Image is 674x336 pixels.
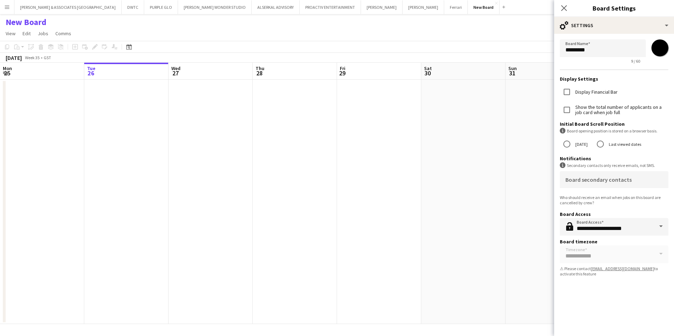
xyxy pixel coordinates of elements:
[560,76,668,82] h3: Display Settings
[591,266,654,271] a: [EMAIL_ADDRESS][DOMAIN_NAME]
[507,69,517,77] span: 31
[607,139,641,150] label: Last viewed dates
[423,69,432,77] span: 30
[300,0,361,14] button: PROACTIV ENTERTAINMENT
[554,4,674,13] h3: Board Settings
[256,65,264,71] span: Thu
[574,139,588,150] label: [DATE]
[170,69,180,77] span: 27
[574,89,618,95] label: Display Financial Bar
[339,69,345,77] span: 29
[574,105,668,115] label: Show the total number of applicants on a job card when job full
[468,0,500,14] button: New Board
[122,0,144,14] button: DWTC
[361,0,403,14] button: [PERSON_NAME]
[23,30,31,37] span: Edit
[6,54,22,61] div: [DATE]
[14,0,122,14] button: [PERSON_NAME] & ASSOCIATES [GEOGRAPHIC_DATA]
[144,0,178,14] button: PURPLE GLO
[560,162,668,168] div: Secondary contacts only receive emails, not SMS.
[625,58,646,64] span: 9 / 60
[508,65,517,71] span: Sun
[444,0,468,14] button: Ferrari
[6,30,16,37] span: View
[424,65,432,71] span: Sat
[55,30,71,37] span: Comms
[403,0,444,14] button: [PERSON_NAME]
[53,29,74,38] a: Comms
[178,0,252,14] button: [PERSON_NAME] WONDER STUDIO
[6,17,47,27] h1: New Board
[560,211,668,217] h3: Board Access
[87,65,96,71] span: Tue
[560,121,668,127] h3: Initial Board Scroll Position
[20,29,33,38] a: Edit
[252,0,300,14] button: ALSERKAL ADVISORY
[554,17,674,34] div: Settings
[38,30,48,37] span: Jobs
[560,266,668,276] div: ⚠ Please contact to activate this feature
[255,69,264,77] span: 28
[560,128,668,134] div: Board opening position is stored on a browser basis.
[3,65,12,71] span: Mon
[560,238,668,245] h3: Board timezone
[3,29,18,38] a: View
[171,65,180,71] span: Wed
[340,65,345,71] span: Fri
[560,155,668,162] h3: Notifications
[35,29,51,38] a: Jobs
[44,55,51,60] div: GST
[23,55,41,60] span: Week 35
[86,69,96,77] span: 26
[560,195,668,205] div: Who should receive an email when jobs on this board are cancelled by crew?
[2,69,12,77] span: 25
[565,176,632,183] mat-label: Board secondary contacts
